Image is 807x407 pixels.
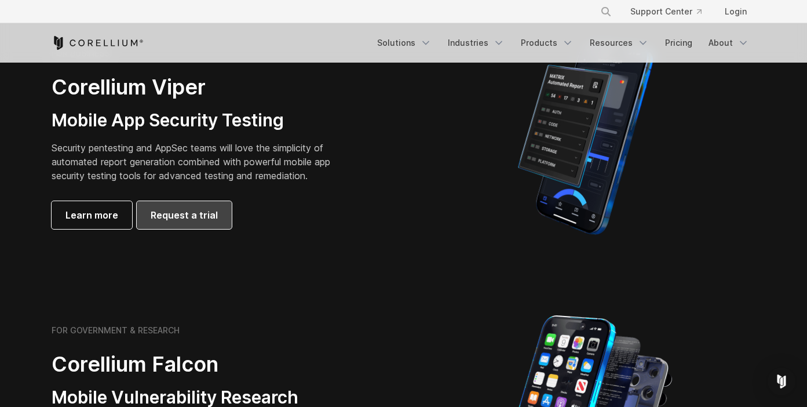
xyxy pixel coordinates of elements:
[586,1,756,22] div: Navigation Menu
[370,32,439,53] a: Solutions
[596,1,616,22] button: Search
[52,351,376,377] h2: Corellium Falcon
[514,32,580,53] a: Products
[583,32,656,53] a: Resources
[715,1,756,22] a: Login
[621,1,711,22] a: Support Center
[658,32,699,53] a: Pricing
[498,37,673,240] img: Corellium MATRIX automated report on iPhone showing app vulnerability test results across securit...
[52,325,180,336] h6: FOR GOVERNMENT & RESEARCH
[137,201,232,229] a: Request a trial
[702,32,756,53] a: About
[52,110,348,132] h3: Mobile App Security Testing
[151,208,218,222] span: Request a trial
[370,32,756,53] div: Navigation Menu
[52,141,348,183] p: Security pentesting and AppSec teams will love the simplicity of automated report generation comb...
[441,32,512,53] a: Industries
[52,201,132,229] a: Learn more
[52,36,144,50] a: Corellium Home
[52,74,348,100] h2: Corellium Viper
[65,208,118,222] span: Learn more
[768,368,795,395] div: Open Intercom Messenger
